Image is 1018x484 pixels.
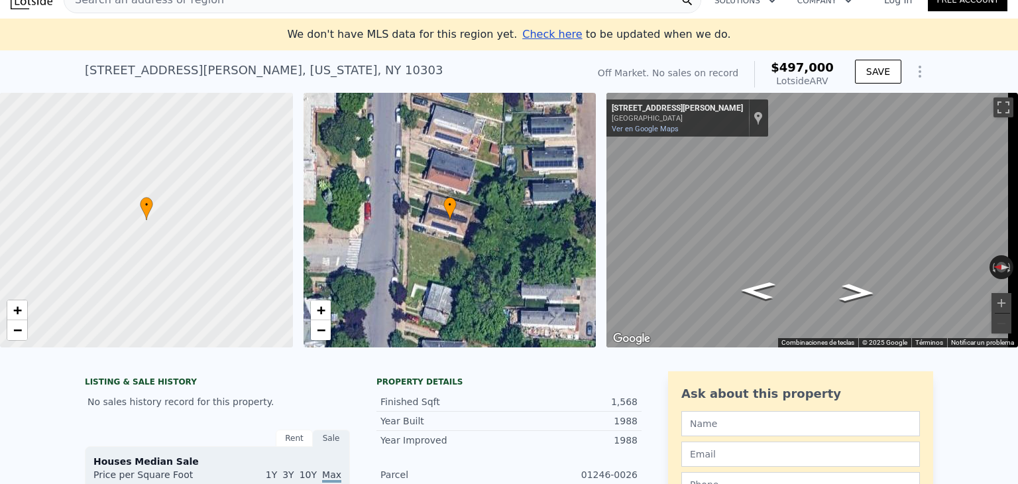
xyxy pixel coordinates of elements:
[316,302,325,318] span: +
[855,60,901,84] button: SAVE
[85,390,350,414] div: No sales history record for this property.
[282,469,294,480] span: 3Y
[951,339,1014,346] a: Notificar un problema
[509,414,638,428] div: 1988
[915,339,943,346] a: Términos (se abre en una nueva pestaña)
[991,293,1011,313] button: Ampliar
[311,320,331,340] a: Zoom out
[266,469,277,480] span: 1Y
[681,411,920,436] input: Name
[907,58,933,85] button: Show Options
[606,93,1018,347] div: Street View
[7,300,27,320] a: Zoom in
[771,74,834,88] div: Lotside ARV
[681,385,920,403] div: Ask about this property
[610,330,653,347] img: Google
[991,314,1011,333] button: Reducir
[13,302,22,318] span: +
[990,255,997,279] button: Rotar a la izquierda
[140,199,153,211] span: •
[7,320,27,340] a: Zoom out
[522,28,582,40] span: Check here
[85,61,443,80] div: [STREET_ADDRESS][PERSON_NAME] , [US_STATE] , NY 10303
[322,469,341,483] span: Max
[93,455,341,468] div: Houses Median Sale
[276,430,313,447] div: Rent
[380,468,509,481] div: Parcel
[606,93,1018,347] div: Mapa
[612,103,743,114] div: [STREET_ADDRESS][PERSON_NAME]
[598,66,738,80] div: Off Market. No sales on record
[85,377,350,390] div: LISTING & SALE HISTORY
[380,414,509,428] div: Year Built
[509,395,638,408] div: 1,568
[300,469,317,480] span: 10Y
[380,434,509,447] div: Year Improved
[311,300,331,320] a: Zoom in
[781,338,854,347] button: Combinaciones de teclas
[862,339,907,346] span: © 2025 Google
[509,468,638,481] div: 01246-0026
[13,322,22,338] span: −
[443,199,457,211] span: •
[993,97,1013,117] button: Cambiar a la vista en pantalla completa
[522,27,730,42] div: to be updated when we do.
[443,197,457,220] div: •
[316,322,325,338] span: −
[725,277,790,304] path: Ir hacia el norte, Lockman Ave
[681,442,920,467] input: Email
[509,434,638,447] div: 1988
[990,262,1014,273] button: Restablecer la vista
[313,430,350,447] div: Sale
[380,395,509,408] div: Finished Sqft
[610,330,653,347] a: Abre esta zona en Google Maps (se abre en una nueva ventana)
[771,60,834,74] span: $497,000
[824,280,890,306] path: Ir hacia el sur, Lockman Ave
[754,111,763,125] a: Mostrar la ubicación en el mapa
[287,27,730,42] div: We don't have MLS data for this region yet.
[612,125,679,133] a: Ver en Google Maps
[140,197,153,220] div: •
[376,377,642,387] div: Property details
[1007,255,1014,279] button: Girar a la derecha
[612,114,743,123] div: [GEOGRAPHIC_DATA]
